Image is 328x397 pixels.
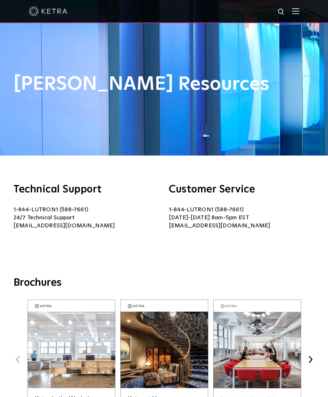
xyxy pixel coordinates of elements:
h3: Technical Support [13,184,159,195]
img: search icon [277,8,285,16]
h3: Customer Service [169,184,315,195]
p: 1-844-LUTRON1 (588-7661) 24/7 Technical Support [13,206,159,230]
p: 1-844-LUTRON1 (588-7661) [DATE]-[DATE] 8am-5pm EST [EMAIL_ADDRESS][DOMAIN_NAME] [169,206,315,230]
h1: [PERSON_NAME] Resources [13,74,315,95]
a: [EMAIL_ADDRESS][DOMAIN_NAME] [13,223,115,229]
img: ketra-logo-2019-white [29,6,67,16]
button: Next [306,355,315,364]
img: Hamburger%20Nav.svg [292,8,299,14]
h3: Brochures [13,276,315,290]
button: Previous [13,355,22,364]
